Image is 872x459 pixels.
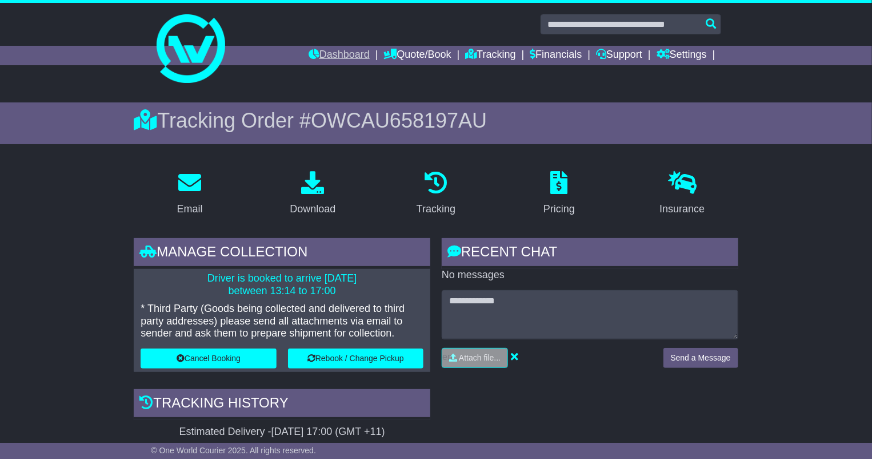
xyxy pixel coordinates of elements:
[134,238,430,269] div: Manage collection
[384,46,451,65] a: Quote/Book
[417,201,455,217] div: Tracking
[141,272,423,297] p: Driver is booked to arrive [DATE] between 13:14 to 17:00
[271,426,385,438] div: [DATE] 17:00 (GMT +11)
[442,238,738,269] div: RECENT CHAT
[134,426,430,438] div: Estimated Delivery -
[530,46,582,65] a: Financials
[288,349,423,369] button: Rebook / Change Pickup
[309,46,370,65] a: Dashboard
[536,167,582,221] a: Pricing
[442,269,738,282] p: No messages
[134,389,430,420] div: Tracking history
[170,167,210,221] a: Email
[659,201,705,217] div: Insurance
[409,167,463,221] a: Tracking
[134,108,738,133] div: Tracking Order #
[283,167,343,221] a: Download
[177,201,203,217] div: Email
[596,46,642,65] a: Support
[657,46,707,65] a: Settings
[311,109,487,132] span: OWCAU658197AU
[652,167,712,221] a: Insurance
[141,303,423,340] p: * Third Party (Goods being collected and delivered to third party addresses) please send all atta...
[141,349,276,369] button: Cancel Booking
[543,201,575,217] div: Pricing
[290,201,336,217] div: Download
[663,348,738,368] button: Send a Message
[465,46,515,65] a: Tracking
[151,446,316,455] span: © One World Courier 2025. All rights reserved.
